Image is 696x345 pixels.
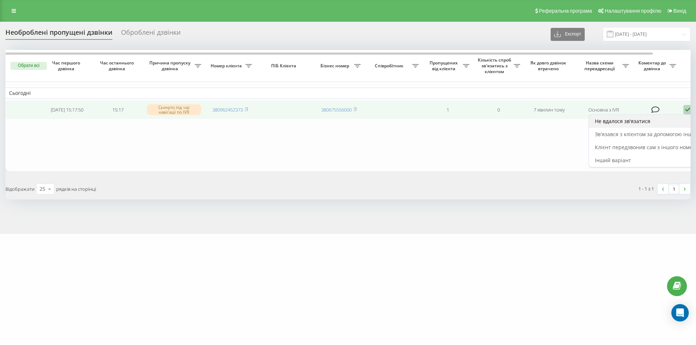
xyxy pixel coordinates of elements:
[668,184,679,194] a: 1
[671,304,689,321] div: Open Intercom Messenger
[147,104,201,115] div: Скинуто під час навігації по IVR
[42,100,92,119] td: [DATE] 15:17:50
[208,63,245,69] span: Номер клієнта
[92,100,143,119] td: 15:17
[5,186,34,192] span: Відображати
[636,60,670,71] span: Коментар до дзвінка
[595,157,631,164] span: Інший варіант
[147,60,195,71] span: Причина пропуску дзвінка
[5,29,112,40] div: Необроблені пропущені дзвінки
[321,106,352,113] a: 380675556000
[47,60,87,71] span: Час першого дзвінка
[368,63,412,69] span: Співробітник
[605,8,661,14] span: Налаштування профілю
[317,63,354,69] span: Бізнес номер
[477,57,514,74] span: Кількість спроб зв'язатись з клієнтом
[422,100,473,119] td: 1
[40,185,45,193] div: 25
[595,118,650,125] span: Не вдалося зв'язатися
[98,60,137,71] span: Час останнього дзвінка
[11,62,47,70] button: Обрати всі
[212,106,243,113] a: 380962452373
[121,29,181,40] div: Оброблені дзвінки
[262,63,307,69] span: ПІБ Клієнта
[524,100,575,119] td: 7 хвилин тому
[473,100,524,119] td: 0
[638,185,654,192] div: 1 - 1 з 1
[575,100,633,119] td: Основна з IVR
[530,60,569,71] span: Як довго дзвінок втрачено
[578,60,622,71] span: Назва схеми переадресації
[56,186,96,192] span: рядків на сторінці
[551,28,585,41] button: Експорт
[539,8,592,14] span: Реферальна програма
[426,60,463,71] span: Пропущених від клієнта
[674,8,686,14] span: Вихід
